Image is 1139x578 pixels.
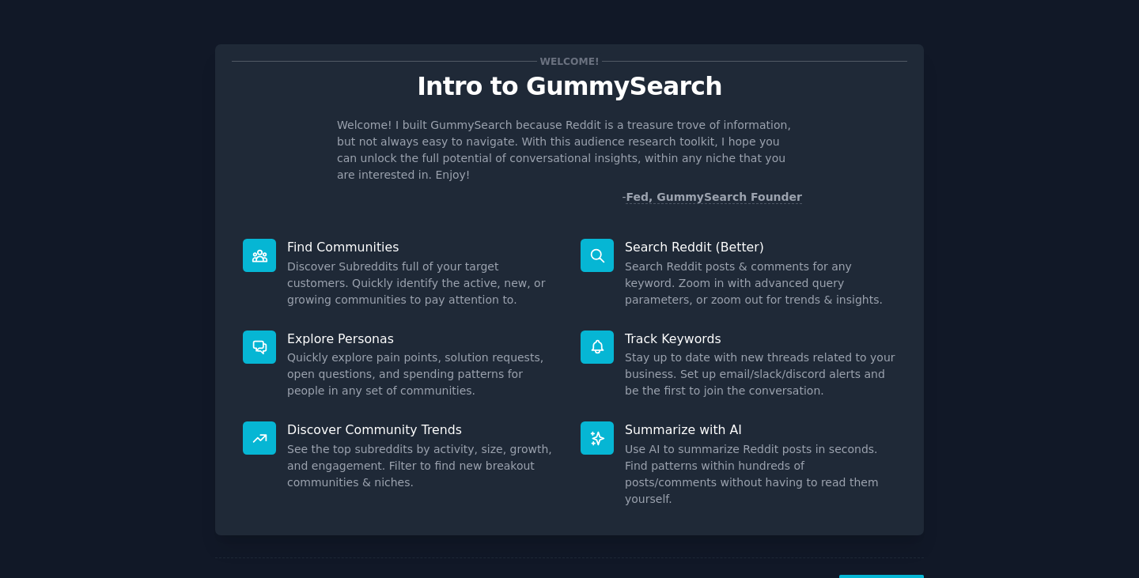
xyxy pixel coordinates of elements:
[287,441,558,491] dd: See the top subreddits by activity, size, growth, and engagement. Filter to find new breakout com...
[337,117,802,183] p: Welcome! I built GummySearch because Reddit is a treasure trove of information, but not always ea...
[537,53,602,70] span: Welcome!
[626,191,802,204] a: Fed, GummySearch Founder
[625,331,896,347] p: Track Keywords
[622,189,802,206] div: -
[287,349,558,399] dd: Quickly explore pain points, solution requests, open questions, and spending patterns for people ...
[287,331,558,347] p: Explore Personas
[625,239,896,255] p: Search Reddit (Better)
[625,441,896,508] dd: Use AI to summarize Reddit posts in seconds. Find patterns within hundreds of posts/comments with...
[625,349,896,399] dd: Stay up to date with new threads related to your business. Set up email/slack/discord alerts and ...
[287,259,558,308] dd: Discover Subreddits full of your target customers. Quickly identify the active, new, or growing c...
[625,421,896,438] p: Summarize with AI
[625,259,896,308] dd: Search Reddit posts & comments for any keyword. Zoom in with advanced query parameters, or zoom o...
[287,239,558,255] p: Find Communities
[287,421,558,438] p: Discover Community Trends
[232,73,907,100] p: Intro to GummySearch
